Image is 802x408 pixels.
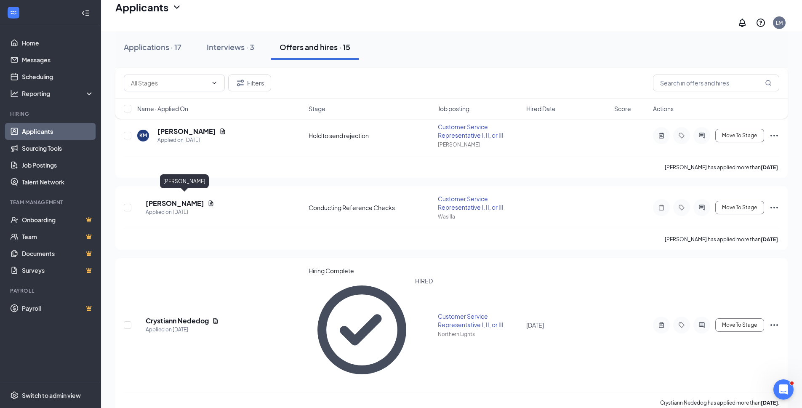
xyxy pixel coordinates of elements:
div: Applications · 17 [124,42,181,52]
svg: ActiveChat [697,322,707,328]
div: Hiring Complete [309,267,433,275]
iframe: Intercom live chat [773,379,794,400]
svg: ChevronDown [211,80,218,86]
svg: ActiveChat [697,132,707,139]
span: Move To Stage [722,205,757,211]
a: TeamCrown [22,228,94,245]
a: Scheduling [22,68,94,85]
svg: Note [656,204,666,211]
div: Applied on [DATE] [146,208,214,216]
svg: Document [208,200,214,207]
div: Offers and hires · 15 [280,42,350,52]
div: KM [139,132,147,139]
svg: Tag [677,132,687,139]
svg: Settings [10,391,19,400]
svg: Document [212,317,219,324]
svg: CheckmarkCircle [309,277,416,384]
span: Hired Date [526,104,556,113]
a: Home [22,35,94,51]
svg: Tag [677,322,687,328]
p: [PERSON_NAME] has applied more than . [665,164,779,171]
button: Filter Filters [228,75,271,91]
svg: Document [219,128,226,135]
div: [PERSON_NAME] [160,174,209,188]
a: Sourcing Tools [22,140,94,157]
svg: Notifications [737,18,747,28]
h5: [PERSON_NAME] [146,199,204,208]
input: All Stages [131,78,208,88]
div: Northern Lights [438,331,521,338]
b: [DATE] [761,236,778,243]
svg: Tag [677,204,687,211]
b: [DATE] [761,164,778,171]
div: Customer Service Representative I, II, or III [438,195,521,211]
span: [DATE] [526,321,544,329]
a: Applicants [22,123,94,140]
span: Score [614,104,631,113]
svg: QuestionInfo [756,18,766,28]
svg: ActiveChat [697,204,707,211]
a: SurveysCrown [22,262,94,279]
button: Move To Stage [715,318,764,332]
a: Talent Network [22,173,94,190]
button: Move To Stage [715,201,764,214]
svg: WorkstreamLogo [9,8,18,17]
div: Conducting Reference Checks [309,203,433,212]
svg: Analysis [10,89,19,98]
span: Actions [653,104,674,113]
a: PayrollCrown [22,300,94,317]
div: Applied on [DATE] [146,325,219,334]
p: Crystiann Nededog has applied more than . [660,399,779,406]
svg: Collapse [81,9,90,17]
svg: Ellipses [769,320,779,330]
svg: ActiveNote [656,132,666,139]
h5: Crystiann Nededog [146,316,209,325]
div: HIRED [415,277,433,384]
p: [PERSON_NAME] has applied more than . [665,236,779,243]
span: Move To Stage [722,133,757,139]
svg: Ellipses [769,131,779,141]
div: [PERSON_NAME] [438,141,521,148]
div: Reporting [22,89,94,98]
svg: MagnifyingGlass [765,80,772,86]
span: Name · Applied On [137,104,188,113]
svg: Filter [235,78,245,88]
h5: [PERSON_NAME] [157,127,216,136]
div: Team Management [10,199,92,206]
svg: ActiveNote [656,322,666,328]
svg: ChevronDown [172,2,182,12]
b: [DATE] [761,400,778,406]
a: Messages [22,51,94,68]
button: Move To Stage [715,129,764,142]
a: DocumentsCrown [22,245,94,262]
svg: Ellipses [769,203,779,213]
div: Customer Service Representative I, II, or III [438,312,521,329]
div: Applied on [DATE] [157,136,226,144]
span: Stage [309,104,325,113]
a: Job Postings [22,157,94,173]
div: Hiring [10,110,92,117]
input: Search in offers and hires [653,75,779,91]
div: Interviews · 3 [207,42,254,52]
span: Job posting [438,104,469,113]
div: Switch to admin view [22,391,81,400]
span: Move To Stage [722,322,757,328]
div: Hold to send rejection [309,131,433,140]
div: LM [776,19,783,27]
div: Customer Service Representative I, II, or III [438,123,521,139]
div: Payroll [10,287,92,294]
a: OnboardingCrown [22,211,94,228]
div: Wasilla [438,213,521,220]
